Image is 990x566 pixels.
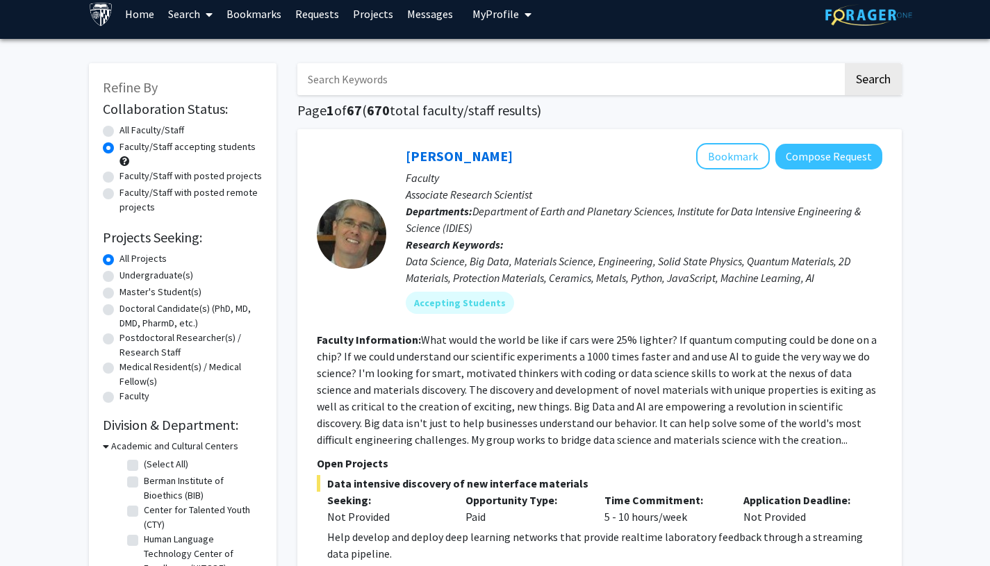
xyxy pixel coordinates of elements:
iframe: Chat [10,503,59,556]
div: Help develop and deploy deep learning networks that provide realtime laboratory feedback through ... [327,528,882,562]
span: Refine By [103,78,158,96]
div: 5 - 10 hours/week [594,492,733,525]
h3: Academic and Cultural Centers [111,439,238,453]
p: Faculty [406,169,882,186]
span: 670 [367,101,390,119]
fg-read-more: What would the world be like if cars were 25% lighter? If quantum computing could be done on a ch... [317,333,877,447]
h2: Division & Department: [103,417,263,433]
img: Johns Hopkins University Logo [89,2,113,26]
div: Paid [455,492,594,525]
p: Opportunity Type: [465,492,584,508]
label: Faculty/Staff accepting students [119,140,256,154]
label: Undergraduate(s) [119,268,193,283]
label: Faculty [119,389,149,403]
b: Research Keywords: [406,238,504,251]
a: [PERSON_NAME] [406,147,513,165]
div: Not Provided [733,492,872,525]
p: Open Projects [317,455,882,472]
button: Compose Request to David Elbert [775,144,882,169]
label: Doctoral Candidate(s) (PhD, MD, DMD, PharmD, etc.) [119,301,263,331]
div: Not Provided [327,508,445,525]
span: Department of Earth and Planetary Sciences, Institute for Data Intensive Engineering & Science (I... [406,204,861,235]
b: Faculty Information: [317,333,421,347]
h1: Page of ( total faculty/staff results) [297,102,902,119]
label: (Select All) [144,457,188,472]
input: Search Keywords [297,63,843,95]
img: ForagerOne Logo [825,4,912,26]
label: All Projects [119,251,167,266]
span: Data intensive discovery of new interface materials [317,475,882,492]
b: Departments: [406,204,472,218]
p: Associate Research Scientist [406,186,882,203]
label: All Faculty/Staff [119,123,184,138]
span: 67 [347,101,362,119]
p: Application Deadline: [743,492,861,508]
span: My Profile [472,7,519,21]
span: 1 [327,101,334,119]
label: Faculty/Staff with posted projects [119,169,262,183]
div: Data Science, Big Data, Materials Science, Engineering, Solid State Physics, Quantum Materials, 2... [406,253,882,286]
label: Faculty/Staff with posted remote projects [119,185,263,215]
h2: Collaboration Status: [103,101,263,117]
label: Medical Resident(s) / Medical Fellow(s) [119,360,263,389]
h2: Projects Seeking: [103,229,263,246]
button: Search [845,63,902,95]
label: Berman Institute of Bioethics (BIB) [144,474,259,503]
button: Add David Elbert to Bookmarks [696,143,770,169]
label: Center for Talented Youth (CTY) [144,503,259,532]
p: Time Commitment: [604,492,723,508]
label: Master's Student(s) [119,285,201,299]
label: Postdoctoral Researcher(s) / Research Staff [119,331,263,360]
p: Seeking: [327,492,445,508]
mat-chip: Accepting Students [406,292,514,314]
